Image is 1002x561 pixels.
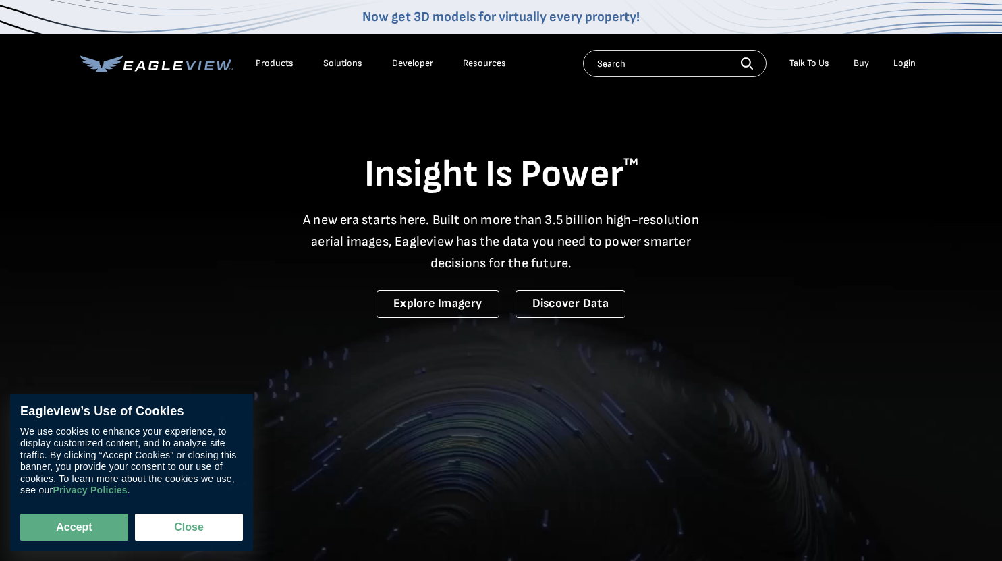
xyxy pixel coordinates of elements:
a: Developer [392,57,433,70]
button: Close [135,514,243,541]
h1: Insight Is Power [80,151,922,198]
div: Eagleview’s Use of Cookies [20,404,243,419]
a: Explore Imagery [377,290,499,318]
input: Search [583,50,767,77]
sup: TM [623,156,638,169]
div: We use cookies to enhance your experience, to display customized content, and to analyze site tra... [20,426,243,497]
button: Accept [20,514,128,541]
p: A new era starts here. Built on more than 3.5 billion high-resolution aerial images, Eagleview ha... [295,209,708,274]
div: Solutions [323,57,362,70]
div: Talk To Us [789,57,829,70]
a: Discover Data [516,290,625,318]
a: Now get 3D models for virtually every property! [362,9,640,25]
a: Privacy Policies [53,485,127,497]
div: Products [256,57,294,70]
div: Login [893,57,916,70]
a: Buy [854,57,869,70]
div: Resources [463,57,506,70]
